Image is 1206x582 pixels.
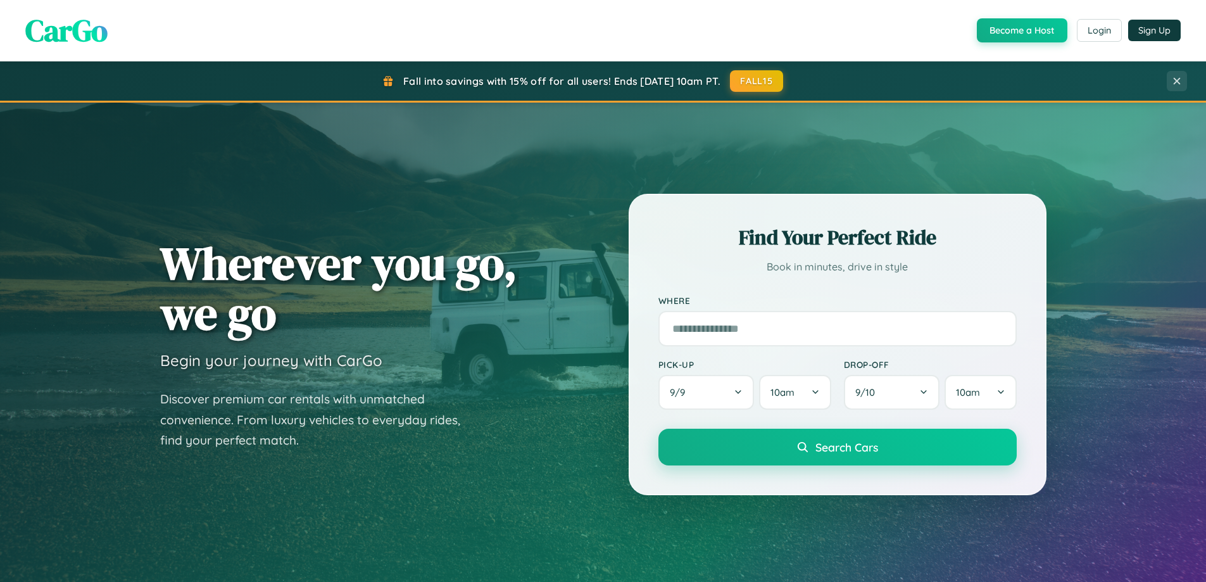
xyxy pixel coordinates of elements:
[658,295,1017,306] label: Where
[770,386,795,398] span: 10am
[160,351,382,370] h3: Begin your journey with CarGo
[160,389,477,451] p: Discover premium car rentals with unmatched convenience. From luxury vehicles to everyday rides, ...
[25,9,108,51] span: CarGo
[730,70,783,92] button: FALL15
[815,440,878,454] span: Search Cars
[670,386,691,398] span: 9 / 9
[844,375,940,410] button: 9/10
[658,359,831,370] label: Pick-up
[759,375,831,410] button: 10am
[844,359,1017,370] label: Drop-off
[855,386,881,398] span: 9 / 10
[956,386,980,398] span: 10am
[160,238,517,338] h1: Wherever you go, we go
[658,375,755,410] button: 9/9
[945,375,1016,410] button: 10am
[658,429,1017,465] button: Search Cars
[1077,19,1122,42] button: Login
[1128,20,1181,41] button: Sign Up
[658,258,1017,276] p: Book in minutes, drive in style
[403,75,720,87] span: Fall into savings with 15% off for all users! Ends [DATE] 10am PT.
[977,18,1067,42] button: Become a Host
[658,224,1017,251] h2: Find Your Perfect Ride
